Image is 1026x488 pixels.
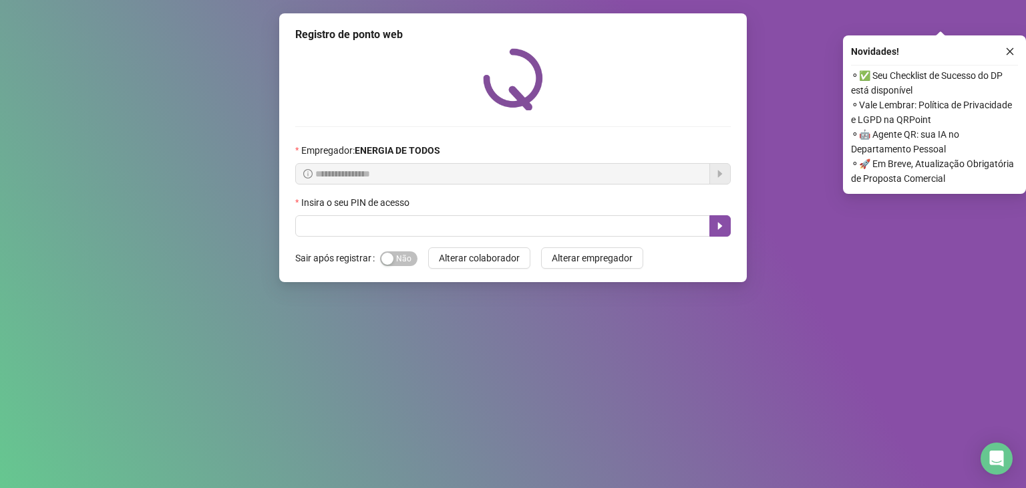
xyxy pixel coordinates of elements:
span: ⚬ 🚀 Em Breve, Atualização Obrigatória de Proposta Comercial [851,156,1018,186]
span: Alterar colaborador [439,251,520,265]
button: Alterar colaborador [428,247,530,269]
div: Open Intercom Messenger [981,443,1013,475]
strong: ENERGIA DE TODOS [355,145,440,156]
label: Sair após registrar [295,247,380,269]
span: ⚬ ✅ Seu Checklist de Sucesso do DP está disponível [851,68,1018,98]
img: QRPoint [483,48,543,110]
span: Novidades ! [851,44,899,59]
label: Insira o seu PIN de acesso [295,195,418,210]
span: info-circle [303,169,313,178]
span: caret-right [715,221,725,231]
div: Registro de ponto web [295,27,731,43]
span: ⚬ 🤖 Agente QR: sua IA no Departamento Pessoal [851,127,1018,156]
button: Alterar empregador [541,247,643,269]
span: Alterar empregador [552,251,633,265]
span: ⚬ Vale Lembrar: Política de Privacidade e LGPD na QRPoint [851,98,1018,127]
span: close [1005,47,1015,56]
span: Empregador : [301,143,440,158]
